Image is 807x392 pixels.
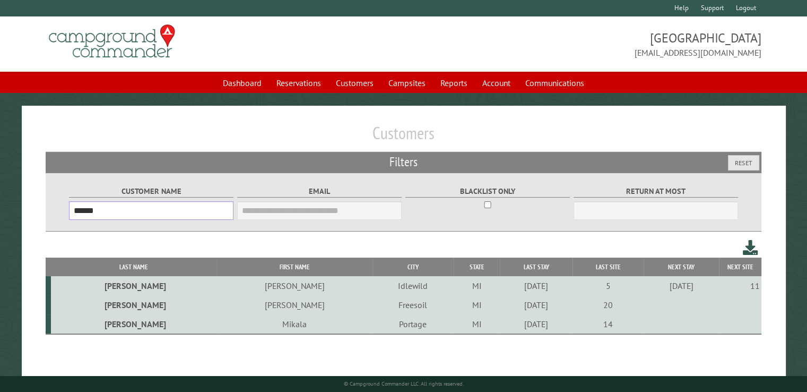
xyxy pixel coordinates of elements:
th: City [372,258,454,276]
div: [DATE] [645,280,717,291]
a: Communications [519,73,591,93]
a: Campsites [382,73,432,93]
a: Customers [329,73,380,93]
td: [PERSON_NAME] [216,295,372,314]
label: Return at most [574,185,739,198]
span: [GEOGRAPHIC_DATA] [EMAIL_ADDRESS][DOMAIN_NAME] [404,29,761,59]
label: Email [237,185,402,198]
td: MI [454,314,500,334]
td: MI [454,276,500,295]
td: [PERSON_NAME] [216,276,372,295]
a: Reports [434,73,474,93]
button: Reset [728,155,759,171]
label: Customer Name [69,185,234,198]
th: Next Site [719,258,761,276]
td: MI [454,295,500,314]
small: © Campground Commander LLC. All rights reserved. [344,380,464,387]
h1: Customers [46,123,761,152]
th: Last Name [51,258,216,276]
td: 14 [572,314,644,334]
td: [PERSON_NAME] [51,276,216,295]
td: Mikala [216,314,372,334]
td: [PERSON_NAME] [51,295,216,314]
th: Last Stay [500,258,572,276]
img: Campground Commander [46,21,178,62]
td: Freesoil [372,295,454,314]
a: Reservations [270,73,327,93]
td: 20 [572,295,644,314]
th: Last Site [572,258,644,276]
div: [DATE] [502,280,571,291]
td: Portage [372,314,454,334]
a: Dashboard [216,73,268,93]
h2: Filters [46,152,761,172]
td: Idlewild [372,276,454,295]
td: 5 [572,276,644,295]
th: State [454,258,500,276]
a: Account [476,73,517,93]
a: Download this customer list (.csv) [743,238,758,258]
td: [PERSON_NAME] [51,314,216,334]
th: Next Stay [644,258,719,276]
th: First Name [216,258,372,276]
div: [DATE] [502,300,571,310]
td: 11 [719,276,761,295]
div: [DATE] [502,319,571,329]
label: Blacklist only [405,185,570,198]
